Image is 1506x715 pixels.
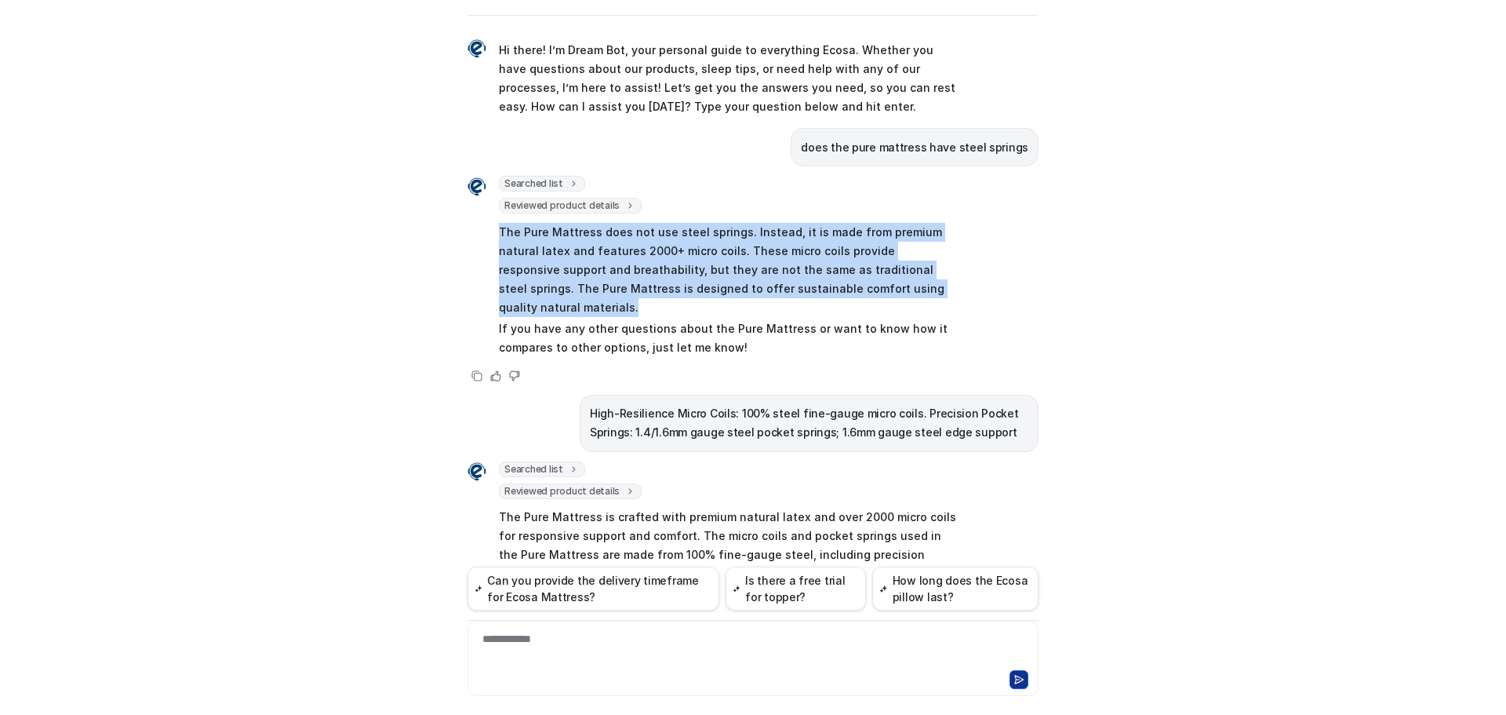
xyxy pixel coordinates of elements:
[467,177,486,196] img: Widget
[590,404,1028,442] p: High-Resilience Micro Coils: 100% steel fine-gauge micro coils. Precision Pocket Springs: 1.4/1.6...
[467,462,486,481] img: Widget
[726,567,866,611] button: Is there a free trial for topper?
[872,567,1039,611] button: How long does the Ecosa pillow last?
[499,319,958,357] p: If you have any other questions about the Pure Mattress or want to know how it compares to other ...
[467,39,486,58] img: Widget
[499,461,585,477] span: Searched list
[499,198,642,213] span: Reviewed product details
[499,176,585,192] span: Searched list
[499,223,958,317] p: The Pure Mattress does not use steel springs. Instead, it is made from premium natural latex and ...
[499,41,958,116] p: Hi there! I’m Dream Bot, your personal guide to everything Ecosa. Whether you have questions abou...
[467,567,719,611] button: Can you provide the delivery timeframe for Ecosa Mattress?
[801,138,1028,157] p: does the pure mattress have steel springs
[499,508,958,621] p: The Pure Mattress is crafted with premium natural latex and over 2000 micro coils for responsive ...
[499,483,642,499] span: Reviewed product details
